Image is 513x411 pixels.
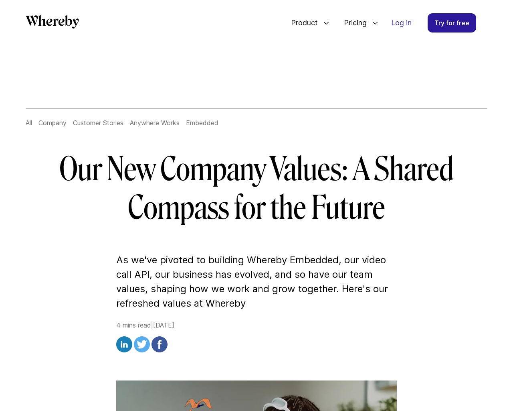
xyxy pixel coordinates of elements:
[336,10,369,36] span: Pricing
[116,320,397,355] div: 4 mins read | [DATE]
[73,119,123,127] a: Customer Stories
[151,336,168,352] img: facebook
[26,119,32,127] a: All
[385,14,418,32] a: Log in
[428,13,476,33] a: Try for free
[186,119,218,127] a: Embedded
[116,336,132,352] img: linkedin
[134,336,150,352] img: twitter
[116,253,397,311] p: As we've pivoted to building Whereby Embedded, our video call API, our business has evolved, and ...
[26,150,487,227] h1: Our New Company Values: A Shared Compass for the Future
[283,10,320,36] span: Product
[130,119,180,127] a: Anywhere Works
[26,15,79,28] svg: Whereby
[26,15,79,31] a: Whereby
[38,119,67,127] a: Company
